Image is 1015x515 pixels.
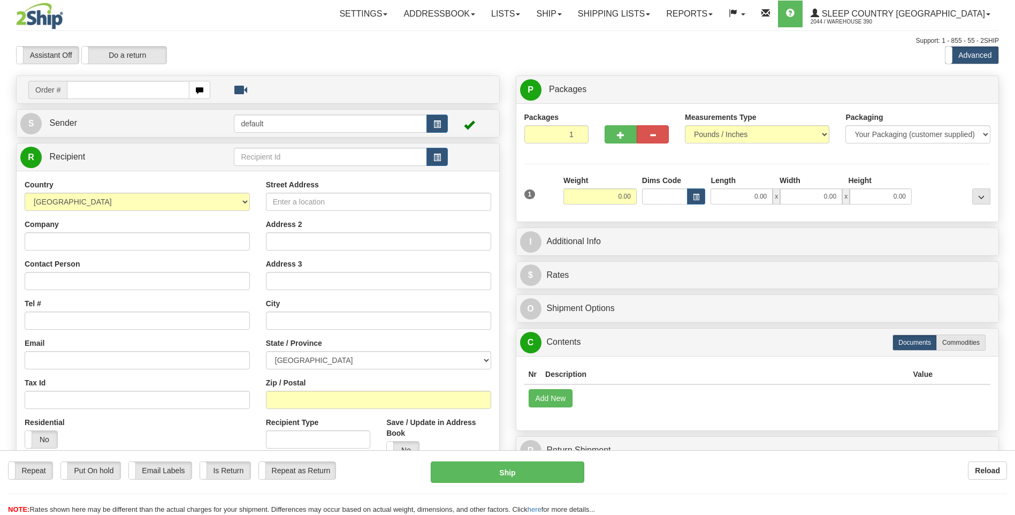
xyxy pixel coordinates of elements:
[520,331,995,353] a: CContents
[811,17,891,27] span: 2044 / Warehouse 390
[520,231,541,253] span: I
[266,417,319,428] label: Recipient Type
[780,175,800,186] label: Width
[266,298,280,309] label: City
[200,462,250,479] label: Is Return
[520,332,541,353] span: C
[520,440,541,461] span: R
[28,81,67,99] span: Order #
[25,219,59,230] label: Company
[266,179,319,190] label: Street Address
[20,112,234,134] a: S Sender
[266,377,306,388] label: Zip / Postal
[563,175,588,186] label: Weight
[16,36,999,46] div: Support: 1 - 855 - 55 - 2SHIP
[25,259,80,269] label: Contact Person
[524,112,559,123] label: Packages
[266,259,302,269] label: Address 3
[642,175,681,186] label: Dims Code
[892,335,937,351] label: Documents
[234,115,426,133] input: Sender Id
[266,338,322,349] label: State / Province
[386,417,491,438] label: Save / Update in Address Book
[25,377,45,388] label: Tax Id
[266,193,491,211] input: Enter a location
[61,462,120,479] label: Put On hold
[524,365,541,384] th: Nr
[528,1,569,27] a: Ship
[975,466,1000,475] b: Reload
[49,118,77,127] span: Sender
[483,1,528,27] a: Lists
[990,203,1014,312] iframe: chat widget
[9,462,52,479] label: Repeat
[520,264,995,286] a: $Rates
[529,389,573,407] button: Add New
[259,462,335,479] label: Repeat as Return
[331,1,395,27] a: Settings
[20,147,42,168] span: R
[520,79,995,101] a: P Packages
[234,148,426,166] input: Recipient Id
[549,85,586,94] span: Packages
[685,112,757,123] label: Measurements Type
[968,461,1007,480] button: Reload
[8,505,29,513] span: NOTE:
[387,442,419,459] label: No
[20,113,42,134] span: S
[431,461,584,483] button: Ship
[541,365,909,384] th: Description
[528,505,541,513] a: here
[20,146,210,168] a: R Recipient
[658,1,721,27] a: Reports
[266,219,302,230] label: Address 2
[395,1,483,27] a: Addressbook
[819,9,985,18] span: Sleep Country [GEOGRAPHIC_DATA]
[972,188,990,205] div: ...
[524,190,536,199] span: 1
[909,365,937,384] th: Value
[570,1,658,27] a: Shipping lists
[848,175,872,186] label: Height
[520,264,541,286] span: $
[17,47,79,64] label: Assistant Off
[520,298,541,320] span: O
[711,175,736,186] label: Length
[25,431,57,448] label: No
[845,112,883,123] label: Packaging
[936,335,986,351] label: Commodities
[25,338,44,349] label: Email
[945,47,998,64] label: Advanced
[520,298,995,320] a: OShipment Options
[16,3,63,29] img: logo2044.jpg
[25,179,54,190] label: Country
[773,188,780,205] span: x
[25,417,65,428] label: Residential
[82,47,166,64] label: Do a return
[842,188,850,205] span: x
[520,79,541,101] span: P
[49,152,85,161] span: Recipient
[803,1,998,27] a: Sleep Country [GEOGRAPHIC_DATA] 2044 / Warehouse 390
[520,440,995,461] a: RReturn Shipment
[25,298,41,309] label: Tel #
[520,231,995,253] a: IAdditional Info
[129,462,192,479] label: Email Labels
